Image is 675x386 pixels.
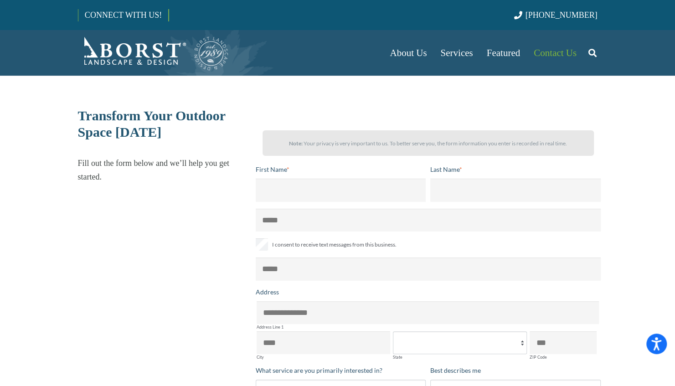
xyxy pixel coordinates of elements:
[480,30,527,76] a: Featured
[271,137,586,150] p: Your privacy is very important to us. To better serve you, the form information you enter is reco...
[256,165,287,173] span: First Name
[514,10,597,20] a: [PHONE_NUMBER]
[78,108,226,139] span: Transform Your Outdoor Space [DATE]
[583,41,602,64] a: Search
[256,257,601,280] input: Open Keeper Popup
[430,179,601,201] input: Last Name*
[440,47,473,58] span: Services
[526,10,598,20] span: [PHONE_NUMBER]
[390,47,427,58] span: About Us
[256,238,268,251] input: I consent to receive text messages from this business.
[256,366,382,374] span: What service are you primarily interested in?
[78,35,229,71] a: Borst-Logo
[256,288,279,296] span: Address
[534,47,577,58] span: Contact Us
[289,140,303,147] strong: Note:
[487,47,520,58] span: Featured
[383,30,433,76] a: About Us
[78,4,168,26] a: CONNECT WITH US!
[433,30,479,76] a: Services
[430,366,481,374] span: Best describes me
[257,325,599,329] label: Address Line 1
[257,355,391,359] label: City
[530,355,597,359] label: ZIP Code
[78,156,248,184] p: Fill out the form below and we’ll help you get started.
[430,165,459,173] span: Last Name
[393,355,527,359] label: State
[272,239,397,250] span: I consent to receive text messages from this business.
[256,179,426,201] input: First Name*
[527,30,583,76] a: Contact Us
